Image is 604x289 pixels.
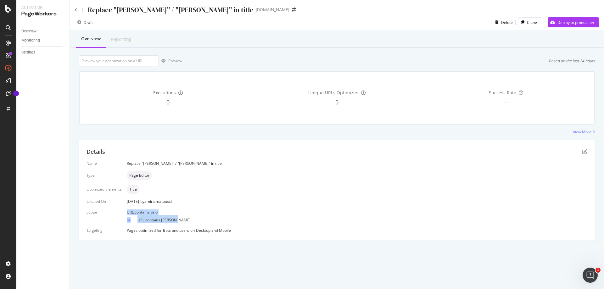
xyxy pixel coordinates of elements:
div: Scope [87,209,122,215]
div: Draft [84,20,93,25]
span: Success Rate [489,90,516,96]
div: Pages optimized for on [127,228,587,233]
div: Replace "[PERSON_NAME]" / "[PERSON_NAME]" in title [88,5,253,15]
div: View More [573,129,591,135]
div: Clone [527,20,537,25]
button: Clone [518,17,542,27]
span: 0 [335,98,338,106]
a: Click to go back [75,8,77,12]
div: pen-to-square [582,149,587,154]
div: Overview [21,28,36,35]
div: Type [87,173,122,178]
div: Replace "[PERSON_NAME]" / "[PERSON_NAME]" in title [127,161,587,166]
div: Bots and users [163,228,189,233]
div: or [127,217,137,223]
span: URL contains [PERSON_NAME] [137,217,191,223]
div: Preview [168,58,182,64]
div: Based on the last 24 hours [549,58,595,64]
div: Overview [81,36,101,42]
a: Monitoring [21,37,65,44]
div: Tooltip anchor [13,91,19,96]
span: URL contains velo [127,209,158,215]
button: Deploy to production [548,17,599,27]
input: Preview your optimization on a URL [79,55,159,66]
div: Details [87,148,105,156]
span: Unique URLs Optimized [308,90,359,96]
span: - [505,98,507,106]
span: 0 [166,98,170,106]
a: Overview [21,28,65,35]
div: by amira.matoussi [140,199,172,204]
div: Desktop and Mobile [196,228,231,233]
div: Activation [21,5,64,10]
div: Deploy to production [557,20,594,25]
span: Page Editor [129,174,149,177]
div: Reporting [111,36,131,42]
span: Executions [153,90,176,96]
div: [DATE] [127,199,587,204]
div: Settings [21,49,35,56]
iframe: Intercom live chat [583,268,598,283]
div: Targeting [87,228,122,233]
div: neutral label [127,171,152,180]
div: Created On [87,199,122,204]
button: Delete [493,17,513,27]
a: Settings [21,49,65,56]
div: PageWorkers [21,10,64,18]
div: [DOMAIN_NAME] [256,7,289,13]
div: arrow-right-arrow-left [292,8,296,12]
div: Optimized Elements [87,186,122,192]
div: Monitoring [21,37,40,44]
div: neutral label [127,185,139,194]
a: View More [573,129,595,135]
span: 1 [596,268,601,273]
span: Title [129,187,137,191]
div: Delete [501,20,513,25]
div: Name [87,161,122,166]
button: Preview [159,56,182,66]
